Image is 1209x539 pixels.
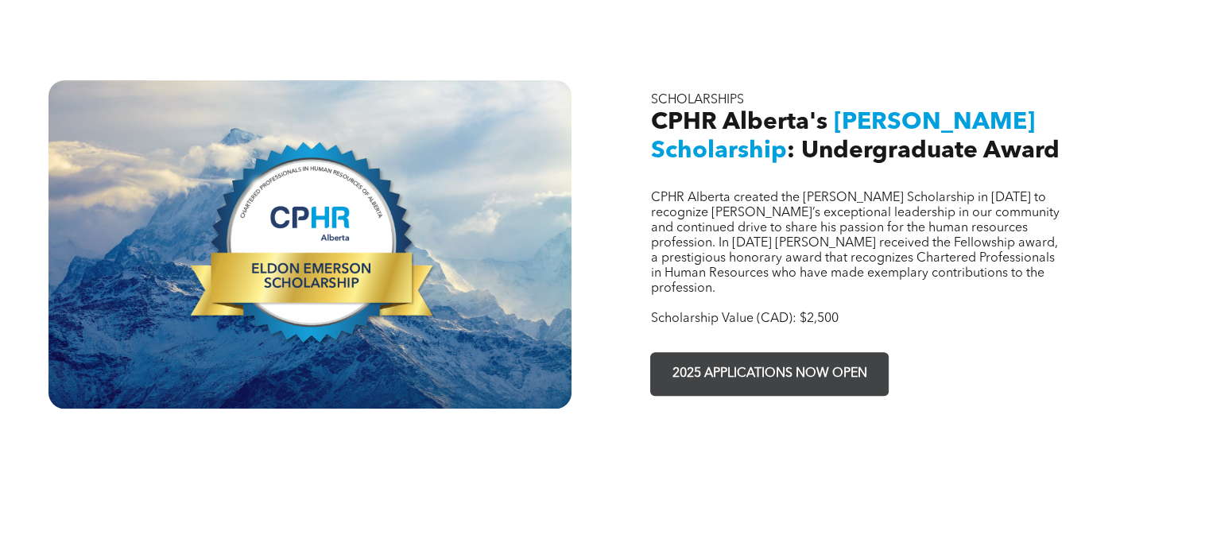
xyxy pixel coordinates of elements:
[650,312,838,325] span: Scholarship Value (CAD): $2,500
[650,352,889,396] a: 2025 APPLICATIONS NOW OPEN
[650,111,1034,163] span: [PERSON_NAME] Scholarship
[650,111,827,134] span: CPHR Alberta's
[650,94,743,107] span: SCHOLARSHIPS
[786,139,1059,163] span: : Undergraduate Award
[667,359,873,390] span: 2025 APPLICATIONS NOW OPEN
[650,192,1059,295] span: CPHR Alberta created the [PERSON_NAME] Scholarship in [DATE] to recognize [PERSON_NAME]’s excepti...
